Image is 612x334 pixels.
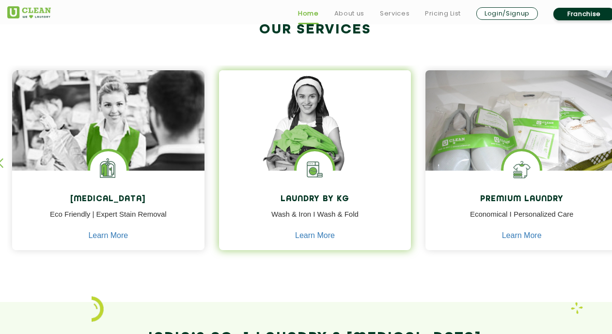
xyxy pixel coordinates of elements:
[92,296,104,321] img: icon_2.png
[88,231,128,240] a: Learn More
[12,70,204,225] img: Drycleaners near me
[226,209,404,231] p: Wash & Iron I Wash & Fold
[433,195,611,204] h4: Premium Laundry
[380,8,409,19] a: Services
[298,8,319,19] a: Home
[226,195,404,204] h4: Laundry by Kg
[334,8,364,19] a: About us
[425,8,461,19] a: Pricing List
[19,209,197,231] p: Eco Friendly | Expert Stain Removal
[219,70,411,198] img: a girl with laundry basket
[571,302,583,314] img: Laundry wash and iron
[502,231,542,240] a: Learn More
[297,151,333,188] img: laundry washing machine
[19,195,197,204] h4: [MEDICAL_DATA]
[7,6,51,18] img: UClean Laundry and Dry Cleaning
[476,7,538,20] a: Login/Signup
[295,231,335,240] a: Learn More
[503,151,540,188] img: Shoes Cleaning
[433,209,611,231] p: Economical I Personalized Care
[90,151,126,188] img: Laundry Services near me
